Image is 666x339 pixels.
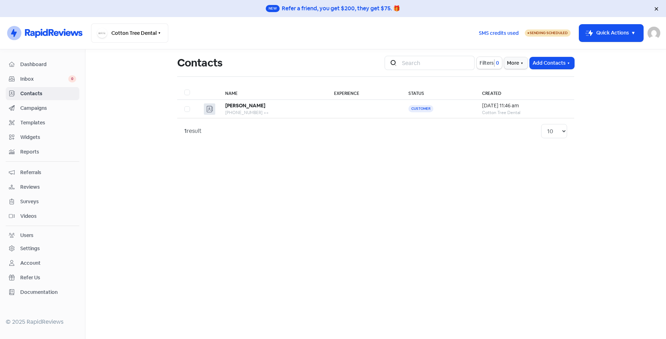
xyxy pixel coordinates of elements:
span: Contacts [20,90,76,97]
div: Settings [20,245,40,252]
a: Campaigns [6,102,79,115]
th: Experience [327,85,401,100]
a: Surveys [6,195,79,208]
a: Settings [6,242,79,255]
a: Dashboard [6,58,79,71]
a: Contacts [6,87,79,100]
a: Inbox 0 [6,72,79,86]
a: Reports [6,145,79,158]
div: Cotton Tree Dental [482,109,567,116]
span: SMS credits used [479,29,519,37]
span: Customer [408,105,433,112]
span: Documentation [20,289,76,296]
a: Widgets [6,131,79,144]
span: Dashboard [20,61,76,68]
img: User [647,27,660,39]
button: More [504,57,528,69]
a: Refer Us [6,271,79,284]
span: Widgets [20,134,76,141]
a: Videos [6,210,79,223]
a: SMS credits used [473,29,525,36]
a: Account [6,257,79,270]
div: Account [20,259,41,267]
button: Add Contacts [530,57,574,69]
a: Sending Scheduled [525,29,571,37]
div: [PHONE_NUMBER] <> [225,109,319,116]
a: Referrals [6,166,79,179]
span: 0 [68,75,76,82]
h1: Contacts [177,52,222,74]
span: New [266,5,280,12]
button: Cotton Tree Dental [91,23,168,43]
b: [PERSON_NAME] [225,102,265,109]
div: [DATE] 11:46 am [482,102,567,109]
div: Refer a friend, you get $200, they get $75. 🎁 [282,4,400,13]
input: Search [398,56,475,70]
div: © 2025 RapidReviews [6,318,79,326]
span: 0 [495,59,499,67]
span: Videos [20,212,76,220]
span: Templates [20,119,76,127]
a: Users [6,229,79,242]
span: Refer Us [20,274,76,281]
th: Name [218,85,327,100]
th: Status [401,85,475,100]
span: Reviews [20,183,76,191]
a: Documentation [6,286,79,299]
th: Created [475,85,574,100]
span: Inbox [20,75,68,83]
span: Surveys [20,198,76,205]
div: result [184,127,202,135]
button: Quick Actions [579,25,643,42]
strong: 1 [184,127,187,135]
div: Users [20,232,33,239]
span: Filters [480,59,494,67]
span: Referrals [20,169,76,176]
button: Filters0 [477,57,502,69]
span: Campaigns [20,104,76,112]
a: Reviews [6,181,79,194]
span: Sending Scheduled [530,31,568,35]
a: Templates [6,116,79,129]
span: Reports [20,148,76,156]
